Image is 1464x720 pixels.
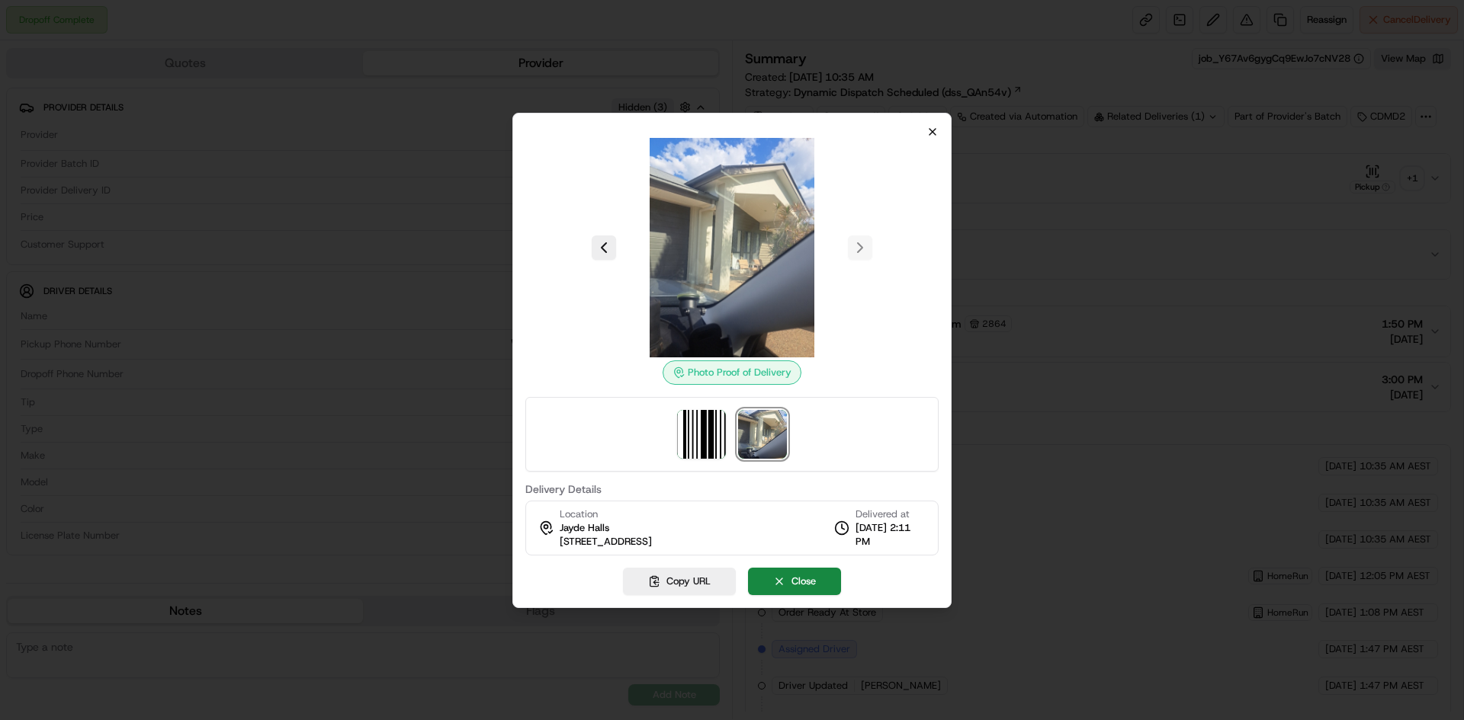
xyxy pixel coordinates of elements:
[663,360,801,385] div: Photo Proof of Delivery
[525,484,939,494] label: Delivery Details
[856,507,926,521] span: Delivered at
[677,410,726,459] img: barcode_scan_on_pickup image
[748,568,841,595] button: Close
[560,535,652,549] span: [STREET_ADDRESS]
[623,568,736,595] button: Copy URL
[738,410,787,459] img: photo_proof_of_delivery image
[622,138,842,357] img: photo_proof_of_delivery image
[560,521,609,535] span: Jayde Halls
[856,521,926,549] span: [DATE] 2:11 PM
[560,507,598,521] span: Location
